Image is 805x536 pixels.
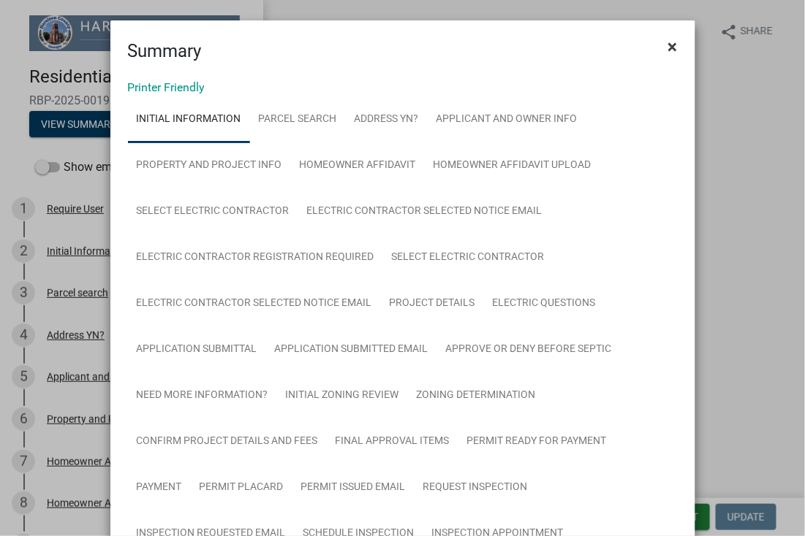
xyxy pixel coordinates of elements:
[191,464,292,511] a: Permit Placard
[484,280,605,327] a: Electric Questions
[128,372,277,419] a: Need More Information?
[657,26,689,67] button: Close
[383,234,553,281] a: Select Electric Contractor
[458,418,616,465] a: Permit Ready for Payment
[128,80,205,94] a: Printer Friendly
[298,188,551,235] a: Electric Contractor Selected Notice Email
[668,37,678,57] span: ×
[128,38,202,64] h4: Summary
[428,96,586,143] a: Applicant and Owner Info
[327,418,458,465] a: Final Approval Items
[128,234,383,281] a: Electric Contractor Registration Required
[292,464,415,511] a: Permit Issued Email
[128,418,327,465] a: Confirm Project Details and Fees
[346,96,428,143] a: Address YN?
[266,326,437,373] a: Application Submitted Email
[415,464,537,511] a: Request Inspection
[128,464,191,511] a: Payment
[291,142,425,189] a: Homeowner Affidavit
[277,372,408,419] a: Initial Zoning Review
[128,280,381,327] a: Electric Contractor Selected Notice Email
[250,96,346,143] a: Parcel search
[128,96,250,143] a: Initial Information
[437,326,621,373] a: Approve or Deny Before Septic
[128,142,291,189] a: Property and Project Info
[128,326,266,373] a: Application Submittal
[128,188,298,235] a: Select Electric Contractor
[408,372,545,419] a: Zoning Determination
[381,280,484,327] a: Project Details
[425,142,600,189] a: Homeowner Affidavit Upload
